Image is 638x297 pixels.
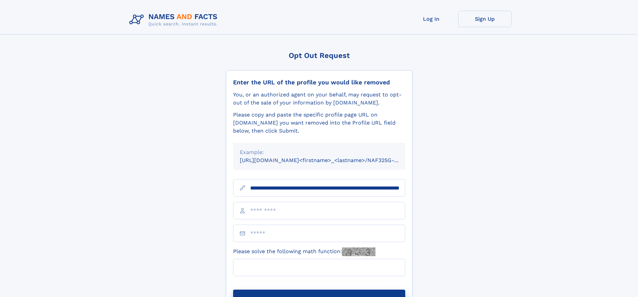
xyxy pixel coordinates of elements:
[233,91,405,107] div: You, or an authorized agent on your behalf, may request to opt-out of the sale of your informatio...
[233,79,405,86] div: Enter the URL of the profile you would like removed
[127,11,223,29] img: Logo Names and Facts
[240,148,399,156] div: Example:
[240,157,418,163] small: [URL][DOMAIN_NAME]<firstname>_<lastname>/NAF325G-xxxxxxxx
[233,247,375,256] label: Please solve the following math function:
[233,111,405,135] div: Please copy and paste the specific profile page URL on [DOMAIN_NAME] you want removed into the Pr...
[458,11,512,27] a: Sign Up
[405,11,458,27] a: Log In
[226,51,412,60] div: Opt Out Request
